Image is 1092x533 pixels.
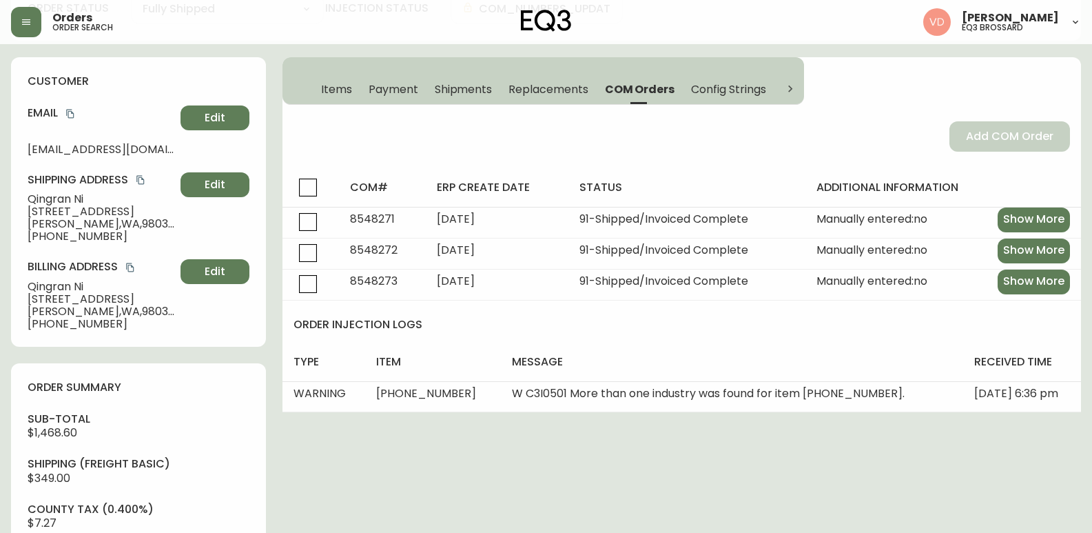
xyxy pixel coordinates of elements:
[816,275,927,288] span: Manually entered: no
[63,107,77,121] button: copy
[28,281,175,293] span: Qingran Ni
[962,23,1023,32] h5: eq3 brossard
[512,385,905,401] span: W C3I0501 More than one industry was found for item [PHONE_NUMBER].
[181,105,249,130] button: Edit
[512,354,951,370] h4: message
[28,318,175,330] span: [PHONE_NUMBER]
[962,12,1059,23] span: [PERSON_NAME]
[1003,212,1064,227] span: Show More
[974,385,1058,401] span: [DATE] 6:36 pm
[923,8,951,36] img: 34cbe8de67806989076631741e6a7c6b
[28,425,77,441] span: $1,468.60
[350,211,395,227] span: 8548271
[28,515,56,531] span: $7.27
[28,293,175,305] span: [STREET_ADDRESS]
[28,193,175,205] span: Qingran Ni
[28,502,249,517] h4: county tax (0.400%)
[181,259,249,284] button: Edit
[52,23,113,32] h5: order search
[28,205,175,218] span: [STREET_ADDRESS]
[52,12,92,23] span: Orders
[205,177,225,192] span: Edit
[293,354,354,370] h4: type
[205,110,225,125] span: Edit
[579,180,794,195] h4: status
[28,172,175,188] h4: Shipping Address
[437,242,475,258] span: [DATE]
[28,74,249,89] h4: customer
[521,10,572,32] img: logo
[205,264,225,279] span: Edit
[350,242,398,258] span: 8548272
[437,273,475,289] span: [DATE]
[376,385,476,401] span: [PHONE_NUMBER]
[28,218,175,230] span: [PERSON_NAME] , WA , 98034 , US
[508,82,588,97] span: Replacements
[816,213,927,225] span: Manually entered: no
[579,211,748,227] span: 91 - Shipped/Invoiced Complete
[28,470,70,486] span: $349.00
[605,82,675,97] span: COM Orders
[293,385,346,401] span: WARNING
[437,180,557,195] h4: erp create date
[28,259,175,274] h4: Billing Address
[579,242,748,258] span: 91 - Shipped/Invoiced Complete
[816,244,927,257] span: Manually entered: no
[28,143,175,156] span: [EMAIL_ADDRESS][DOMAIN_NAME]
[28,105,175,121] h4: Email
[28,305,175,318] span: [PERSON_NAME] , WA , 98033 , US
[369,82,418,97] span: Payment
[691,82,765,97] span: Config Strings
[1003,274,1064,289] span: Show More
[321,82,352,97] span: Items
[350,273,398,289] span: 8548273
[816,180,1070,195] h4: additional information
[350,180,414,195] h4: com#
[974,354,1070,370] h4: received time
[181,172,249,197] button: Edit
[28,456,249,472] h4: Shipping ( Freight Basic )
[998,208,1070,232] button: Show More
[998,239,1070,263] button: Show More
[579,273,748,289] span: 91 - Shipped/Invoiced Complete
[134,173,147,187] button: copy
[123,261,137,274] button: copy
[1003,243,1064,258] span: Show More
[293,317,1081,332] h4: order injection logs
[998,270,1070,294] button: Show More
[28,230,175,243] span: [PHONE_NUMBER]
[28,380,249,395] h4: order summary
[435,82,493,97] span: Shipments
[437,211,475,227] span: [DATE]
[28,412,249,427] h4: sub-total
[376,354,490,370] h4: item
